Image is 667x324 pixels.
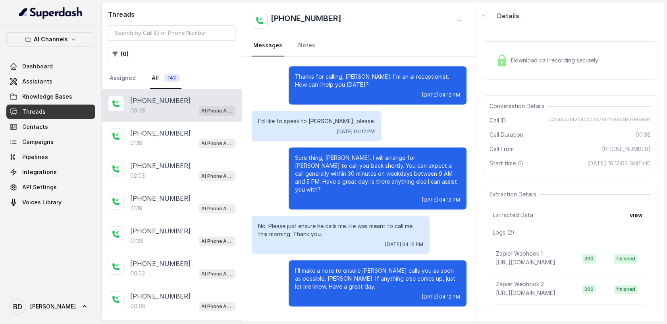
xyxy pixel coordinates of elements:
span: 200 [582,254,596,264]
p: I'd like to speak to [PERSON_NAME], please. [258,117,375,125]
a: Knowledge Bases [6,89,95,104]
p: [PHONE_NUMBER] [130,259,191,268]
span: [PERSON_NAME] [30,303,76,310]
img: Lock Icon [496,54,508,66]
span: Knowledge Bases [22,93,72,101]
p: 00:53 [130,270,145,277]
a: Dashboard [6,59,95,74]
span: [DATE] 16:12:03 GMT+10 [587,159,651,167]
span: Call From [490,145,514,153]
p: Thanks for calling, [PERSON_NAME]. I'm an ai receptionist. How can I help you [DATE]? [295,73,460,89]
span: Extracted Data [493,211,533,219]
p: 01:38 [130,237,144,245]
span: [URL][DOMAIN_NAME] [496,259,555,266]
span: Voices Library [22,198,62,206]
p: [PHONE_NUMBER] [130,128,191,138]
span: Campaigns [22,138,54,146]
span: API Settings [22,183,57,191]
button: (0) [108,47,133,61]
span: [DATE] 04:12 PM [337,128,375,135]
p: 00:09 [130,302,146,310]
p: 01:19 [130,204,143,212]
a: Assigned [108,68,137,89]
h2: Threads [108,10,235,19]
p: AI Phone Assistant [201,140,233,147]
span: Assistants [22,78,52,85]
p: AI Phone Assistant [201,172,233,180]
p: AI Phone Assistant [201,205,233,213]
p: No. Please just ensure he calls me. He was meant to call me this morning. Thank you. [258,222,423,238]
p: 00:38 [130,107,145,114]
span: [DATE] 04:12 PM [385,241,423,248]
span: [URL][DOMAIN_NAME] [496,289,555,296]
a: All143 [150,68,181,89]
img: light.svg [19,6,83,19]
span: [DATE] 04:12 PM [422,197,460,203]
nav: Tabs [108,68,235,89]
input: Search by Call ID or Phone Number [108,25,235,41]
p: Logs ( 2 ) [493,229,648,237]
span: Integrations [22,168,57,176]
span: Call ID [490,116,506,124]
p: 01:19 [130,139,143,147]
span: 00:38 [636,131,651,139]
p: Sure thing, [PERSON_NAME]. I will arrange for [PERSON_NAME] to call you back shortly. You can exp... [295,154,460,194]
p: Details [497,11,519,21]
a: Assistants [6,74,95,89]
text: BD [13,303,22,311]
span: 143 [164,74,180,82]
span: Contacts [22,123,48,131]
span: Download call recording securely [511,56,601,64]
p: [PHONE_NUMBER] [130,291,191,301]
span: 200 [582,285,596,294]
span: Extraction Details [490,190,540,198]
a: Voices Library [6,195,95,210]
a: Messages [252,35,284,56]
p: [PHONE_NUMBER] [130,194,191,203]
p: Zapier Webhook 1 [496,250,543,258]
span: finished [614,285,638,294]
span: [PHONE_NUMBER] [602,145,651,153]
h2: [PHONE_NUMBER] [271,13,341,29]
p: I’ll make a note to ensure [PERSON_NAME] calls you as soon as possible, [PERSON_NAME]. If anythin... [295,267,460,291]
p: [PHONE_NUMBER] [130,96,191,105]
span: CAc654d42b4c27207961176621e79868d2 [549,116,651,124]
a: Threads [6,105,95,119]
p: [PHONE_NUMBER] [130,226,191,236]
button: AI Channels [6,32,95,47]
a: [PERSON_NAME] [6,295,95,318]
span: [DATE] 04:12 PM [422,92,460,98]
span: Pipelines [22,153,48,161]
p: AI Phone Assistant [201,270,233,278]
p: AI Phone Assistant [201,237,233,245]
p: AI Channels [34,35,68,44]
p: AI Phone Assistant [201,303,233,310]
span: Dashboard [22,62,53,70]
a: API Settings [6,180,95,194]
p: Zapier Webhook 2 [496,280,544,288]
span: Call Duration [490,131,523,139]
p: 02:03 [130,172,145,180]
span: Conversation Details [490,102,547,110]
span: Threads [22,108,46,116]
button: view [625,208,648,222]
nav: Tabs [252,35,467,56]
a: Notes [297,35,317,56]
span: finished [614,254,638,264]
p: [PHONE_NUMBER] [130,161,191,171]
p: AI Phone Assistant [201,107,233,115]
a: Pipelines [6,150,95,164]
span: [DATE] 04:12 PM [422,294,460,300]
a: Campaigns [6,135,95,149]
span: Start time [490,159,525,167]
a: Integrations [6,165,95,179]
a: Contacts [6,120,95,134]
